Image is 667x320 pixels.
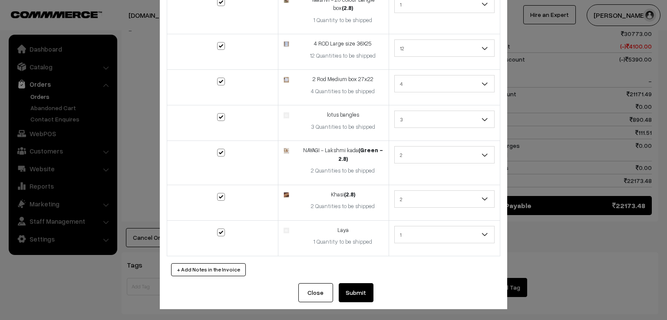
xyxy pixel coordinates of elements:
div: 2 Rod Medium box 27x22 [302,75,383,84]
img: 1736414999163903.jpg [284,77,289,82]
div: 1 Quantity to be shipped [302,238,383,246]
button: Close [298,283,333,302]
span: 2 [394,146,495,163]
span: 4 [395,76,494,91]
div: 2 Quantities to be shipped [302,202,383,211]
div: Laya [302,226,383,235]
button: Submit [339,283,373,302]
span: 4 [394,75,495,92]
button: + Add Notes in the Invoice [171,263,246,276]
span: 12 [394,39,495,57]
div: Khasi [302,190,383,199]
div: 4 Quantities to be shipped [302,87,383,96]
strong: (2.8) [344,191,355,198]
div: NAYAGI - Lakshmi kada [302,146,383,163]
img: 174715269693070572.jpg [284,192,289,198]
div: 4 ROD Large size 36X25 [302,39,383,48]
div: 3 Quantities to be shipped [302,123,383,131]
span: 3 [394,111,495,128]
img: product.jpg [284,112,289,118]
img: product.jpg [284,228,289,233]
span: 3 [395,112,494,127]
div: 2 Quantities to be shipped [302,167,383,175]
strong: (2.8) [342,4,353,11]
img: 17196731193121111.jpg [284,148,289,153]
div: lotus bangles [302,111,383,119]
div: 12 Quantities to be shipped [302,52,383,60]
span: 12 [395,41,494,56]
div: 1 Quantity to be shipped [302,16,383,25]
span: 1 [394,226,495,243]
span: 2 [394,190,495,208]
img: 1722329057520401.jpg [284,41,289,47]
span: 1 [395,227,494,242]
span: 2 [395,147,494,163]
strong: (Green - 2.8) [338,147,383,162]
span: 2 [395,192,494,207]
